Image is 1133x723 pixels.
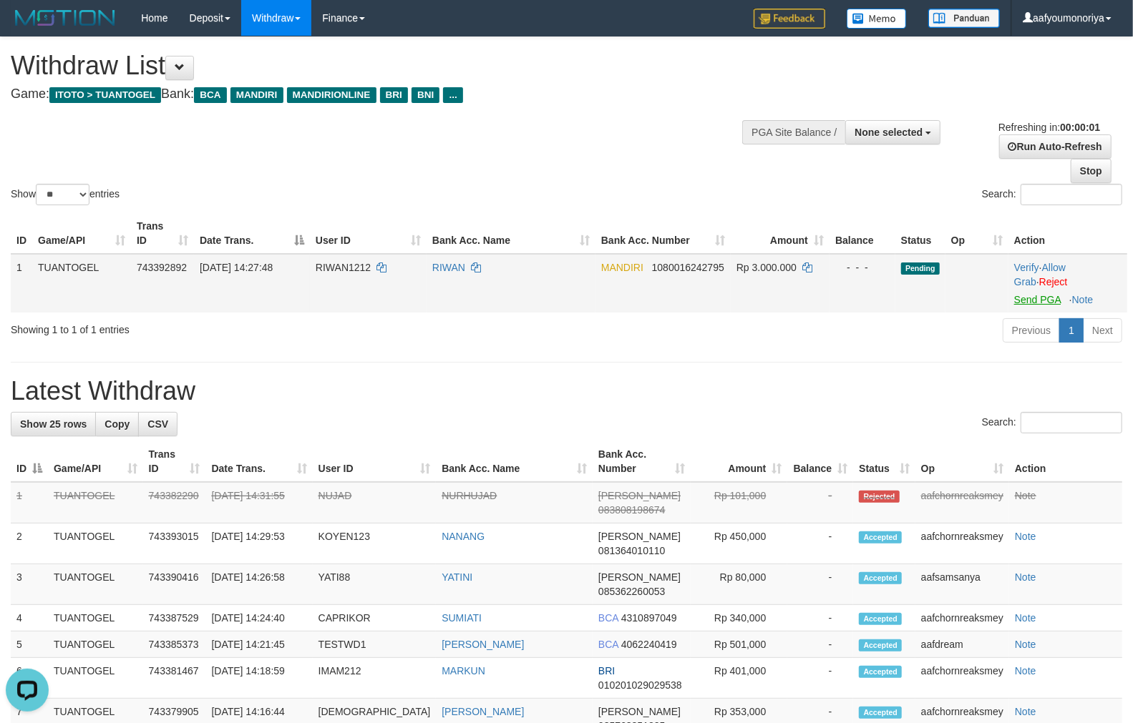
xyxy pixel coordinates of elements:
td: TUANTOGEL [48,482,143,523]
span: Copy 1080016242795 to clipboard [652,262,724,273]
a: Next [1083,318,1122,343]
td: [DATE] 14:21:45 [205,631,312,658]
a: Verify [1014,262,1039,273]
span: Copy 083808198674 to clipboard [598,504,665,516]
a: Stop [1071,159,1112,183]
th: Game/API: activate to sort column ascending [48,441,143,482]
a: NANANG [442,531,485,542]
span: Refreshing in: [998,122,1100,133]
td: TUANTOGEL [48,658,143,699]
label: Search: [982,412,1122,433]
a: SUMIATI [442,612,482,624]
td: 743387529 [143,605,206,631]
th: Bank Acc. Name: activate to sort column ascending [436,441,593,482]
td: 1 [11,254,32,313]
th: Bank Acc. Number: activate to sort column ascending [595,213,731,254]
td: [DATE] 14:26:58 [205,564,312,605]
img: panduan.png [928,9,1000,28]
span: Copy 4310897049 to clipboard [621,612,677,624]
span: BCA [598,612,618,624]
th: Game/API: activate to sort column ascending [32,213,131,254]
th: Date Trans.: activate to sort column ascending [205,441,312,482]
td: aafsamsanya [915,564,1009,605]
td: Rp 450,000 [691,523,788,564]
th: Trans ID: activate to sort column ascending [131,213,194,254]
td: aafdream [915,631,1009,658]
td: TUANTOGEL [48,631,143,658]
th: Op: activate to sort column ascending [945,213,1008,254]
span: BNI [412,87,439,103]
a: Reject [1039,276,1068,287]
span: [DATE] 14:27:48 [200,262,273,273]
a: NURHUJAD [442,490,497,501]
a: Note [1015,665,1036,677]
th: Amount: activate to sort column ascending [691,441,788,482]
td: TESTWD1 [313,631,437,658]
th: Balance [830,213,895,254]
th: User ID: activate to sort column ascending [313,441,437,482]
h1: Latest Withdraw [11,377,1122,405]
img: Feedback.jpg [754,9,825,29]
a: Note [1072,294,1094,305]
a: [PERSON_NAME] [442,706,524,717]
span: Accepted [859,639,902,651]
td: aafchornreaksmey [915,482,1009,523]
td: - [787,523,853,564]
a: Allow Grab [1014,262,1066,287]
a: 1 [1059,318,1084,343]
span: Pending [901,262,940,275]
td: aafchornreaksmey [915,605,1009,631]
td: IMAM212 [313,658,437,699]
td: [DATE] 14:29:53 [205,523,312,564]
a: Note [1015,612,1036,624]
th: Bank Acc. Number: activate to sort column ascending [593,441,691,482]
a: MARKUN [442,665,485,677]
td: Rp 340,000 [691,605,788,631]
a: YATINI [442,571,472,583]
td: Rp 501,000 [691,631,788,658]
td: - [787,605,853,631]
a: CSV [138,412,178,436]
th: Balance: activate to sort column ascending [787,441,853,482]
td: TUANTOGEL [48,523,143,564]
span: BRI [380,87,408,103]
label: Show entries [11,184,120,205]
span: MANDIRIONLINE [287,87,376,103]
a: Note [1015,531,1036,542]
td: 743393015 [143,523,206,564]
span: Accepted [859,613,902,625]
th: Op: activate to sort column ascending [915,441,1009,482]
td: - [787,631,853,658]
a: [PERSON_NAME] [442,639,524,650]
span: [PERSON_NAME] [598,490,681,501]
td: NUJAD [313,482,437,523]
strong: 00:00:01 [1060,122,1100,133]
span: ITOTO > TUANTOGEL [49,87,161,103]
a: Previous [1003,318,1060,343]
span: MANDIRI [230,87,283,103]
th: ID [11,213,32,254]
img: MOTION_logo.png [11,7,120,29]
button: None selected [845,120,940,144]
td: aafchornreaksmey [915,523,1009,564]
a: Send PGA [1014,294,1061,305]
input: Search: [1021,184,1122,205]
th: Action [1008,213,1127,254]
th: Date Trans.: activate to sort column descending [194,213,310,254]
span: Accepted [859,707,902,719]
div: Showing 1 to 1 of 1 entries [11,317,462,337]
span: BCA [194,87,226,103]
th: Bank Acc. Name: activate to sort column ascending [427,213,595,254]
td: 2 [11,523,48,564]
div: PGA Site Balance / [742,120,845,144]
th: Status [895,213,945,254]
button: Open LiveChat chat widget [6,6,49,49]
a: Copy [95,412,139,436]
td: [DATE] 14:18:59 [205,658,312,699]
td: TUANTOGEL [48,605,143,631]
td: 1 [11,482,48,523]
a: Show 25 rows [11,412,96,436]
span: [PERSON_NAME] [598,531,681,542]
a: Note [1015,490,1036,501]
span: CSV [147,418,168,430]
